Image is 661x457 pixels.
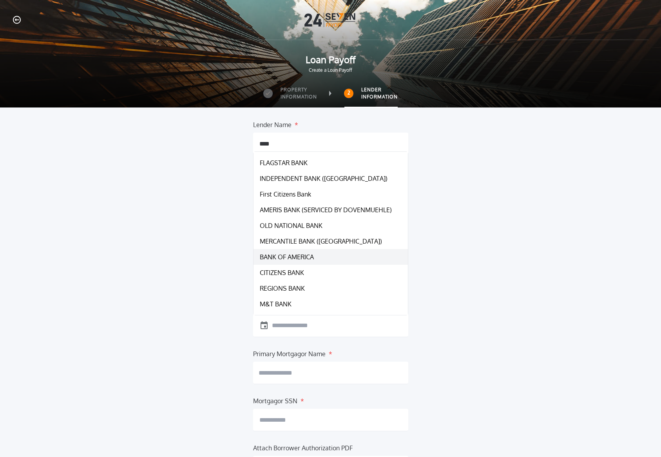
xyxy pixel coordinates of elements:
span: Create a Loan Payoff [13,67,648,74]
button: AMERIS BANK (SERVICED BY DOVENMUEHLE) [260,205,402,215]
button: OLD NATIONAL BANK [260,221,402,230]
label: Lender Information [361,86,398,100]
button: First Citizens Bank [260,189,402,199]
button: BANK OF AMERICA [260,252,402,262]
button: INDEPENDENT BANK ([GEOGRAPHIC_DATA]) [260,174,402,183]
label: Mortgagor SSN [253,396,297,402]
img: Logo [304,13,357,27]
label: Attach Borrower Authorization PDF [253,443,353,450]
h2: 2 [348,90,350,96]
button: MERCANTILE BANK ([GEOGRAPHIC_DATA]) [260,237,402,246]
button: CITIZENS BANK [260,268,402,277]
label: Property Information [281,86,317,100]
button: M&T BANK [260,299,402,309]
label: Primary Mortgagor Name [253,349,326,355]
span: Loan Payoff [13,53,648,67]
label: Lender Name [253,120,292,126]
button: FLAGSTAR BANK [260,158,402,168]
button: REGIONS BANK [260,284,402,293]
